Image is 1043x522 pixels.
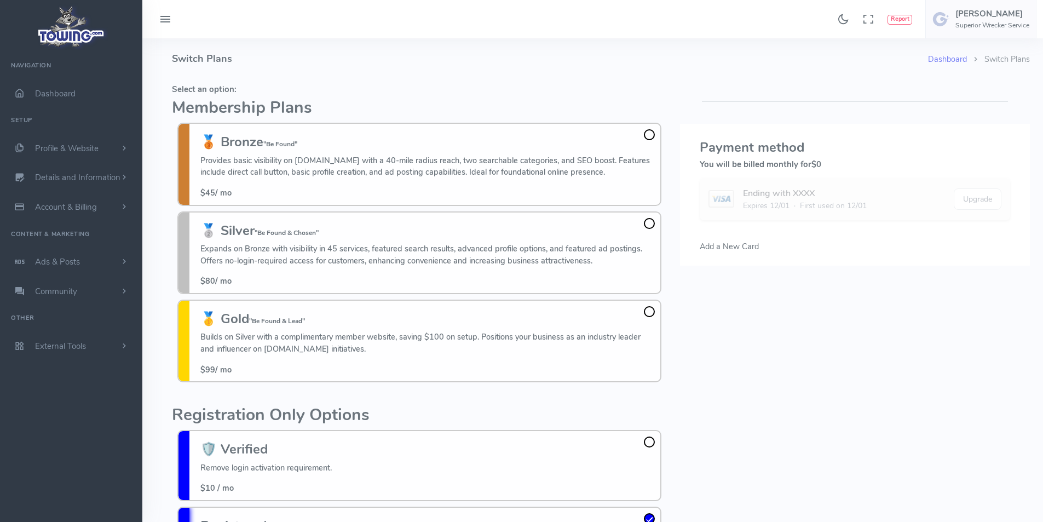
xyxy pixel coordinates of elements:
[263,140,297,148] small: "Be Found"
[743,200,790,211] span: Expires 12/01
[172,38,928,79] h4: Switch Plans
[955,9,1029,18] h5: [PERSON_NAME]
[200,364,215,375] span: $99
[888,15,912,25] button: Report
[200,187,232,198] span: / mo
[794,200,796,211] span: ·
[200,312,655,326] h3: 🥇 Gold
[200,331,655,355] p: Builds on Silver with a complimentary member website, saving $100 on setup. Positions your busine...
[200,135,655,149] h3: 🥉 Bronze
[35,202,97,213] span: Account & Billing
[35,286,77,297] span: Community
[35,143,99,154] span: Profile & Website
[34,3,108,50] img: logo
[200,187,215,198] span: $45
[954,188,1001,210] button: Upgrade
[35,341,86,352] span: External Tools
[700,241,759,252] span: Add a New Card
[928,54,967,65] a: Dashboard
[932,10,950,28] img: user-image
[811,159,821,170] span: $0
[955,22,1029,29] h6: Superior Wrecker Service
[200,276,215,286] span: $80
[255,228,319,237] small: "Be Found & Chosen"
[700,140,1010,154] h3: Payment method
[35,173,120,183] span: Details and Information
[200,223,655,238] h3: 🥈 Silver
[200,276,232,286] span: / mo
[200,155,655,179] p: Provides basic visibility on [DOMAIN_NAME] with a 40-mile radius reach, two searchable categories...
[200,243,655,267] p: Expands on Bronze with visibility in 45 services, featured search results, advanced profile optio...
[800,200,867,211] span: First used on 12/01
[172,406,667,425] h2: Registration Only Options
[200,462,332,474] p: Remove login activation requirement.
[35,256,80,267] span: Ads & Posts
[743,187,867,200] div: Ending with XXXX
[249,317,305,325] small: "Be Found & Lead"
[200,442,332,456] h3: 🛡️ Verified
[967,54,1030,66] li: Switch Plans
[700,160,1010,169] h5: You will be billed monthly for
[35,88,76,99] span: Dashboard
[708,190,734,208] img: card image
[172,99,667,117] h2: Membership Plans
[200,483,234,494] span: $10 / mo
[172,85,667,94] h5: Select an option:
[200,364,232,375] span: / mo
